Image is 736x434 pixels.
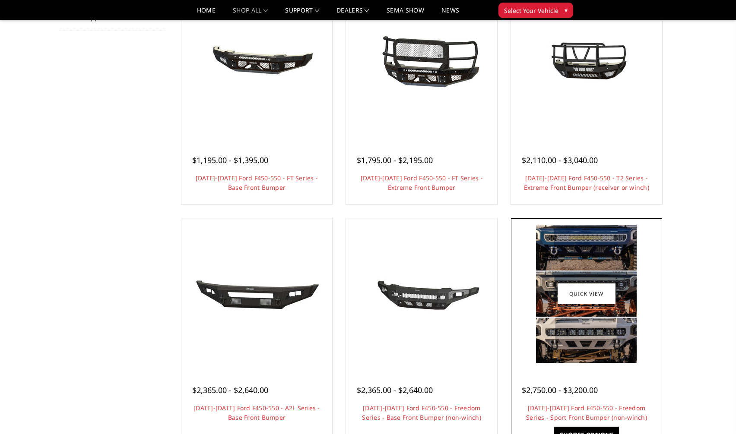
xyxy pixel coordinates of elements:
[504,6,558,15] span: Select Your Vehicle
[285,7,319,20] a: Support
[441,7,459,20] a: News
[197,7,216,20] a: Home
[192,385,268,395] span: $2,365.00 - $2,640.00
[184,220,330,367] a: 2023-2025 Ford F450-550 - A2L Series - Base Front Bumper
[536,225,637,363] img: Multiple lighting options
[565,6,568,15] span: ▾
[522,385,598,395] span: $2,750.00 - $3,200.00
[192,155,268,165] span: $1,195.00 - $1,395.00
[357,385,433,395] span: $2,365.00 - $2,640.00
[196,174,318,192] a: [DATE]-[DATE] Ford F450-550 - FT Series - Base Front Bumper
[526,404,647,421] a: [DATE]-[DATE] Ford F450-550 - Freedom Series - Sport Front Bumper (non-winch)
[357,155,433,165] span: $1,795.00 - $2,195.00
[362,404,481,421] a: [DATE]-[DATE] Ford F450-550 - Freedom Series - Base Front Bumper (non-winch)
[361,174,483,192] a: [DATE]-[DATE] Ford F450-550 - FT Series - Extreme Front Bumper
[233,7,268,20] a: shop all
[522,155,598,165] span: $2,110.00 - $3,040.00
[187,31,326,96] img: 2023-2025 Ford F450-550 - FT Series - Base Front Bumper
[558,283,615,304] a: Quick view
[513,220,660,367] a: 2023-2025 Ford F450-550 - Freedom Series - Sport Front Bumper (non-winch) Multiple lighting options
[336,7,369,20] a: Dealers
[387,7,424,20] a: SEMA Show
[348,220,495,367] a: 2023-2025 Ford F450-550 - Freedom Series - Base Front Bumper (non-winch) 2023-2025 Ford F450-550 ...
[517,25,656,102] img: 2023-2025 Ford F450-550 - T2 Series - Extreme Front Bumper (receiver or winch)
[524,174,649,192] a: [DATE]-[DATE] Ford F450-550 - T2 Series - Extreme Front Bumper (receiver or winch)
[194,404,320,421] a: [DATE]-[DATE] Ford F450-550 - A2L Series - Base Front Bumper
[498,3,573,18] button: Select Your Vehicle
[187,262,326,325] img: 2023-2025 Ford F450-550 - A2L Series - Base Front Bumper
